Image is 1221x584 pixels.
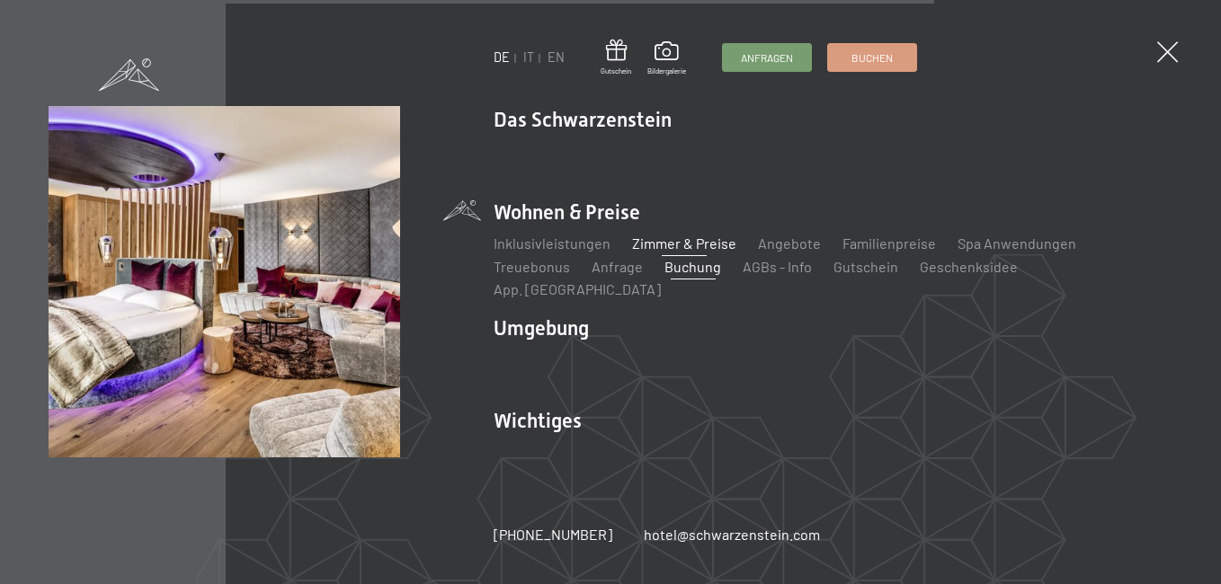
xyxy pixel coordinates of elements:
a: Anfragen [723,44,811,71]
span: [PHONE_NUMBER] [494,526,612,543]
a: DE [494,49,510,65]
a: Inklusivleistungen [494,234,610,252]
a: Zimmer & Preise [632,234,736,252]
a: Bildergalerie [647,41,686,75]
a: Gutschein [833,258,898,275]
a: Familienpreise [842,234,936,252]
a: AGBs - Info [743,258,812,275]
span: Gutschein [601,66,631,76]
a: Buchen [828,44,916,71]
a: Geschenksidee [920,258,1018,275]
a: Treuebonus [494,258,570,275]
a: Angebote [758,234,821,252]
span: Anfragen [741,50,793,66]
a: Spa Anwendungen [958,234,1076,252]
a: Gutschein [601,40,631,76]
a: Buchung [664,258,721,275]
span: Bildergalerie [647,66,686,76]
a: Anfrage [592,258,643,275]
a: EN [548,49,565,65]
span: Buchen [851,50,893,66]
a: App. [GEOGRAPHIC_DATA] [494,280,661,297]
a: IT [523,49,534,65]
a: [PHONE_NUMBER] [494,525,612,544]
a: hotel@schwarzenstein.com [644,525,820,544]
